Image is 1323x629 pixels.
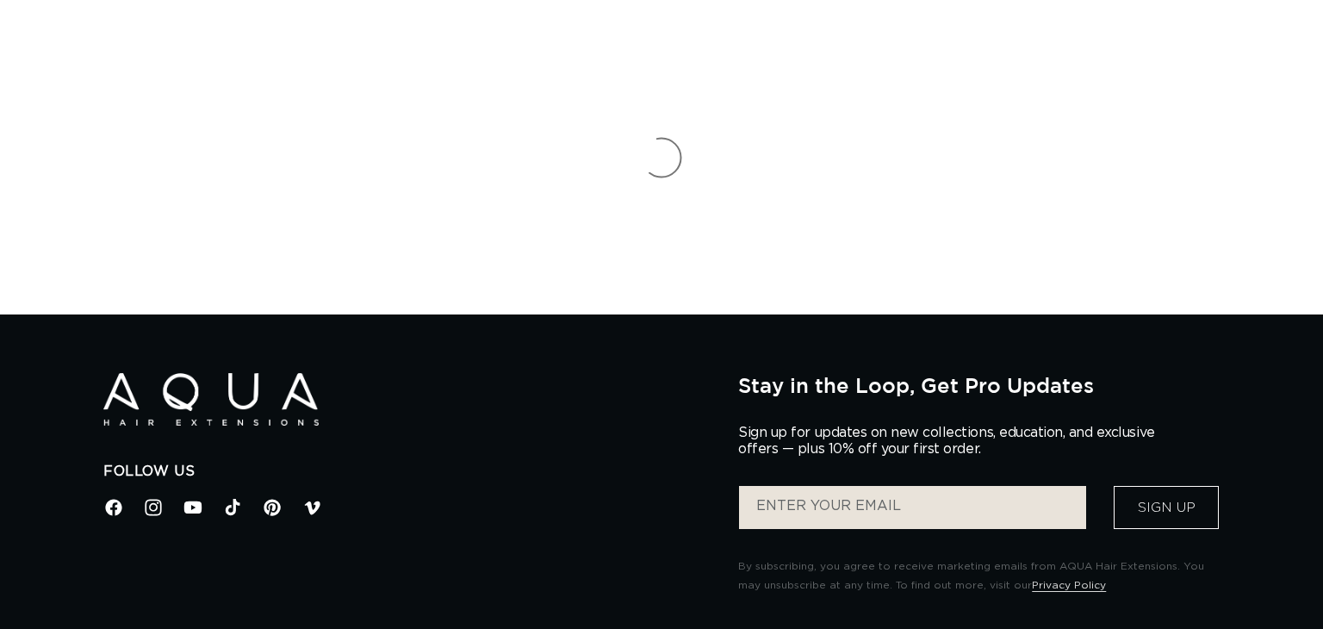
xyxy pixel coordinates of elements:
p: By subscribing, you agree to receive marketing emails from AQUA Hair Extensions. You may unsubscr... [738,557,1220,595]
a: Privacy Policy [1032,580,1106,590]
button: Sign Up [1114,486,1219,529]
h2: Follow Us [103,463,712,481]
p: Sign up for updates on new collections, education, and exclusive offers — plus 10% off your first... [738,425,1169,458]
input: ENTER YOUR EMAIL [739,486,1086,529]
h2: Stay in the Loop, Get Pro Updates [738,373,1220,397]
img: Aqua Hair Extensions [103,373,319,426]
